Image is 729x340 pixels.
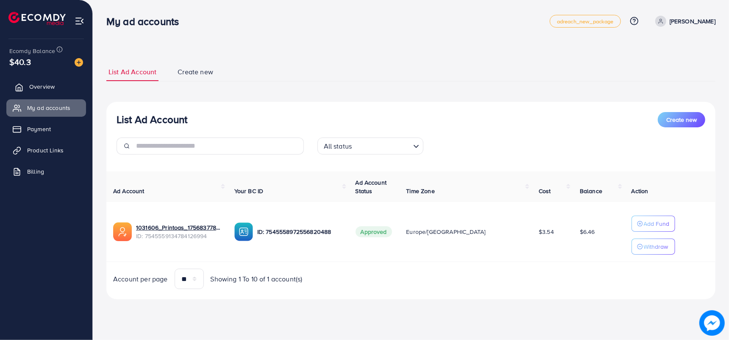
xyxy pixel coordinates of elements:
button: Withdraw [632,239,675,255]
a: Billing [6,163,86,180]
span: Ad Account Status [356,178,387,195]
span: $40.3 [9,56,31,68]
a: Product Links [6,142,86,159]
span: Ad Account [113,187,145,195]
img: logo [8,12,66,25]
span: Cost [539,187,551,195]
button: Create new [658,112,705,127]
input: Search for option [354,138,409,152]
button: Add Fund [632,216,675,232]
img: image [75,58,83,67]
span: Create new [666,115,697,124]
a: Overview [6,78,86,95]
a: My ad accounts [6,99,86,116]
span: Product Links [27,146,64,155]
span: Showing 1 To 10 of 1 account(s) [211,274,303,284]
div: <span class='underline'>1031606_Printoas_1756837783947</span></br>7545559134784126994 [136,223,221,241]
span: All status [322,140,354,152]
p: ID: 7545558972556820488 [257,227,342,237]
span: My ad accounts [27,104,70,112]
span: Europe/[GEOGRAPHIC_DATA] [406,228,486,236]
a: Payment [6,121,86,138]
span: Payment [27,125,51,133]
span: adreach_new_package [557,19,614,24]
p: Withdraw [644,242,668,252]
span: Account per page [113,274,168,284]
span: Create new [178,67,213,77]
span: Balance [580,187,602,195]
span: ID: 7545559134784126994 [136,232,221,240]
span: Action [632,187,648,195]
span: List Ad Account [109,67,156,77]
img: ic-ads-acc.e4c84228.svg [113,222,132,241]
img: menu [75,16,84,26]
a: 1031606_Printoas_1756837783947 [136,223,221,232]
span: Your BC ID [234,187,264,195]
img: ic-ba-acc.ded83a64.svg [234,222,253,241]
span: Overview [29,82,55,91]
a: [PERSON_NAME] [652,16,715,27]
span: Ecomdy Balance [9,47,55,55]
span: Time Zone [406,187,435,195]
h3: List Ad Account [117,113,187,126]
span: Billing [27,167,44,176]
span: Approved [356,226,392,237]
div: Search for option [317,138,423,155]
a: adreach_new_package [550,15,621,28]
h3: My ad accounts [106,15,186,28]
span: $6.46 [580,228,595,236]
p: [PERSON_NAME] [670,16,715,26]
span: $3.54 [539,228,554,236]
img: image [699,310,725,336]
p: Add Fund [644,219,670,229]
